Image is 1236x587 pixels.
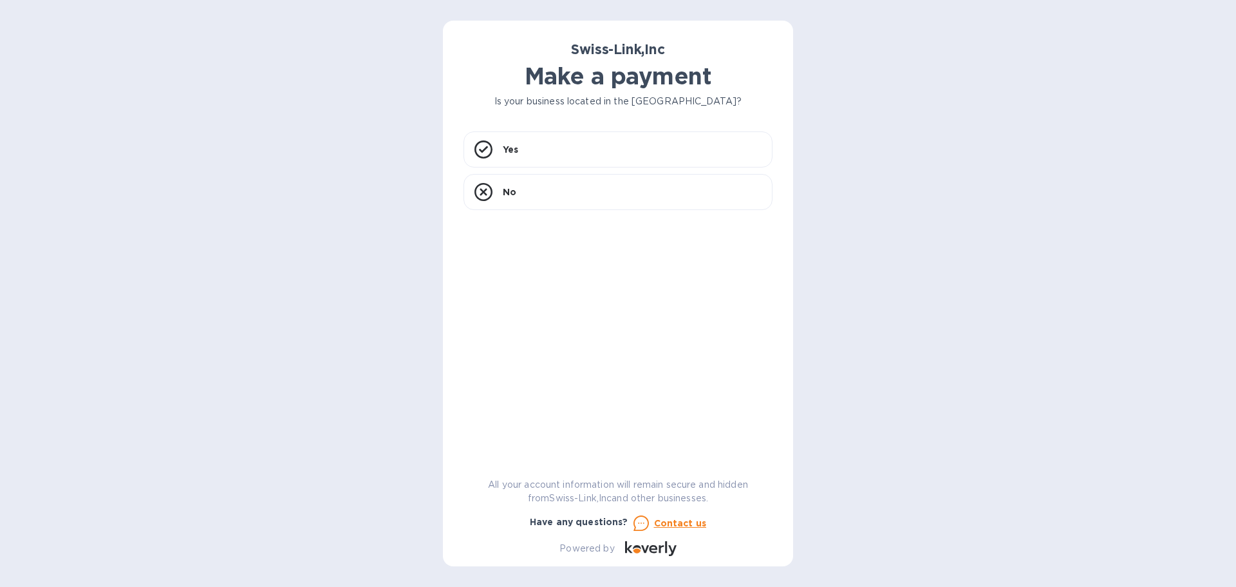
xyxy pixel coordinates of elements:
p: All your account information will remain secure and hidden from Swiss-Link,Inc and other businesses. [464,478,772,505]
b: Swiss-Link,Inc [571,41,665,57]
p: No [503,186,516,198]
p: Powered by [559,542,614,555]
u: Contact us [654,518,707,528]
b: Have any questions? [530,517,628,527]
p: Is your business located in the [GEOGRAPHIC_DATA]? [464,95,772,108]
p: Yes [503,143,518,156]
h1: Make a payment [464,63,772,90]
